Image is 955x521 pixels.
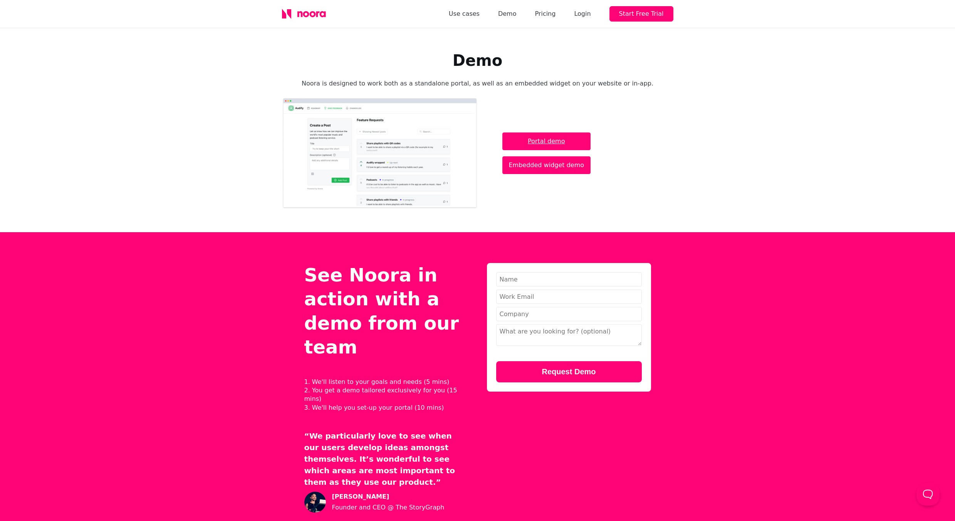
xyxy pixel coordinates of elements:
iframe: Help Scout Beacon - Open [916,482,940,506]
img: NadiaOdunayo.png [304,491,326,513]
a: Portal demo [502,132,591,150]
img: A preview of Noora's standalone portal [282,97,478,209]
div: Login [574,8,591,19]
h2: See Noora in action with a demo from our team [304,263,468,359]
p: 1. We'll listen to your goals and needs (5 mins) 2. You get a demo tailored exclusively for you (... [304,378,468,412]
h1: Demo [282,51,673,70]
q: We particularly love to see when our users develop ideas amongst themselves. It’s wonderful to se... [304,431,455,487]
input: Company [496,307,642,321]
a: Pricing [535,8,556,19]
strong: [PERSON_NAME] [332,491,445,502]
button: Request Demo [496,361,642,382]
a: Embedded widget demo [502,156,591,174]
input: Work Email [496,290,642,304]
a: Demo [498,8,517,19]
span: Founder and CEO @ The StoryGraph [332,502,445,513]
a: Use cases [449,8,480,19]
p: Noora is designed to work both as a standalone portal, as well as an embedded widget on your webs... [282,79,673,88]
button: Start Free Trial [609,6,673,22]
input: Name [496,272,642,286]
